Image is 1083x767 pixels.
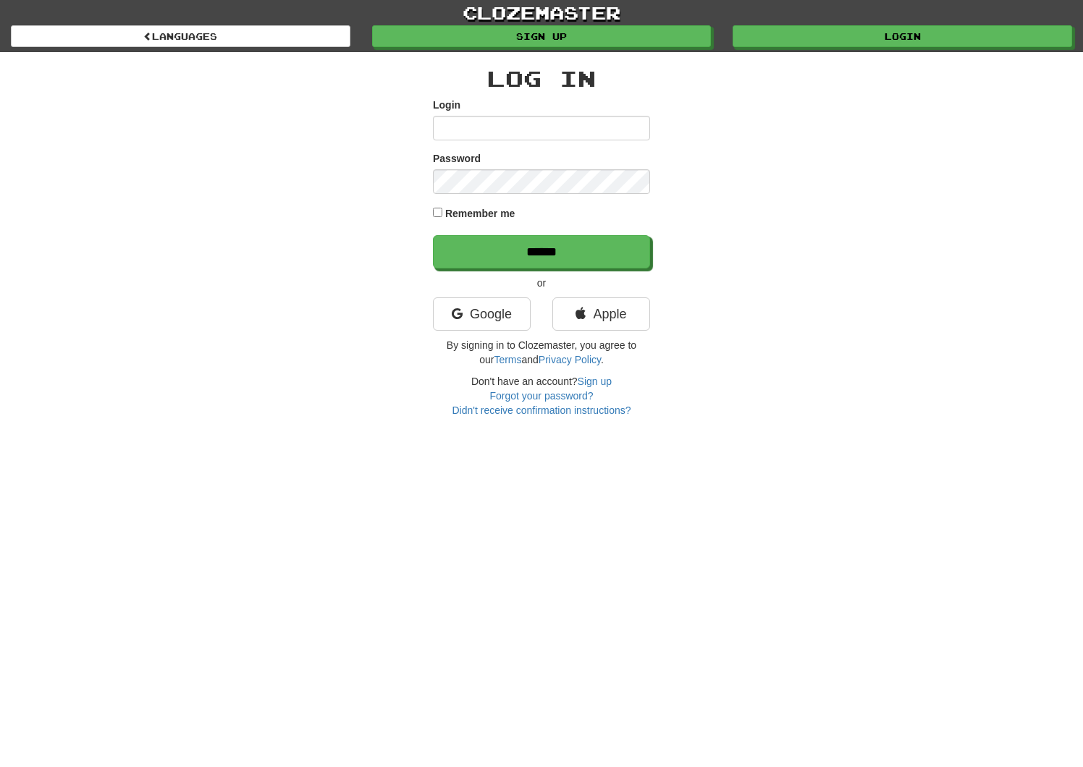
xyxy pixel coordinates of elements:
div: Don't have an account? [433,374,650,418]
label: Password [433,151,481,166]
p: or [433,276,650,290]
a: Didn't receive confirmation instructions? [452,404,631,416]
a: Sign up [372,25,712,47]
a: Terms [494,354,521,365]
h2: Log In [433,67,650,90]
a: Sign up [578,376,612,387]
a: Privacy Policy [539,354,601,365]
label: Remember me [445,206,515,221]
a: Login [733,25,1072,47]
label: Login [433,98,460,112]
a: Languages [11,25,350,47]
a: Forgot your password? [489,390,593,402]
a: Google [433,297,531,331]
a: Apple [552,297,650,331]
p: By signing in to Clozemaster, you agree to our and . [433,338,650,367]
